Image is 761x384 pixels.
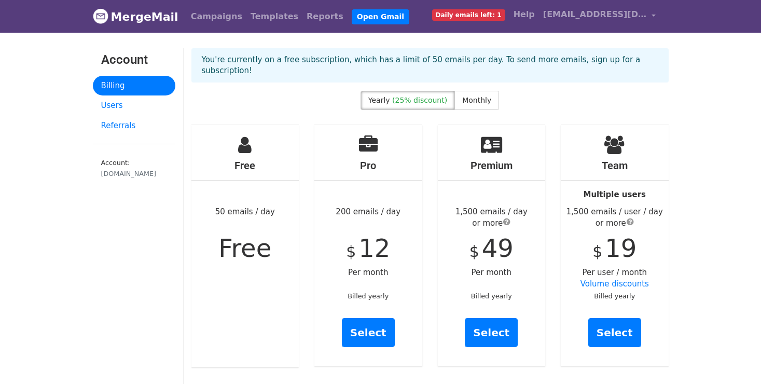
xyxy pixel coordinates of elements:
[218,234,271,263] span: Free
[191,159,299,172] h4: Free
[588,318,641,347] a: Select
[438,125,546,366] div: Per month
[93,95,175,116] a: Users
[101,169,167,179] div: [DOMAIN_NAME]
[539,4,660,29] a: [EMAIL_ADDRESS][DOMAIN_NAME]
[93,116,175,136] a: Referrals
[314,125,422,366] div: 200 emails / day Per month
[302,6,348,27] a: Reports
[482,234,514,263] span: 49
[580,279,649,289] a: Volume discounts
[561,159,669,172] h4: Team
[432,9,505,21] span: Daily emails left: 1
[561,125,669,366] div: Per user / month
[101,52,167,67] h3: Account
[346,242,356,260] span: $
[187,6,246,27] a: Campaigns
[191,125,299,367] div: 50 emails / day
[561,206,669,229] div: 1,500 emails / user / day or more
[438,206,546,229] div: 1,500 emails / day or more
[93,6,178,28] a: MergeMail
[202,54,658,76] p: You're currently on a free subscription, which has a limit of 50 emails per day. To send more ema...
[543,8,647,21] span: [EMAIL_ADDRESS][DOMAIN_NAME]
[594,292,635,300] small: Billed yearly
[462,96,491,104] span: Monthly
[352,9,409,24] a: Open Gmail
[358,234,390,263] span: 12
[438,159,546,172] h4: Premium
[342,318,395,347] a: Select
[101,159,167,179] small: Account:
[469,242,479,260] span: $
[584,190,646,199] strong: Multiple users
[428,4,509,25] a: Daily emails left: 1
[93,8,108,24] img: MergeMail logo
[605,234,637,263] span: 19
[314,159,422,172] h4: Pro
[348,292,389,300] small: Billed yearly
[465,318,518,347] a: Select
[93,76,175,96] a: Billing
[509,4,539,25] a: Help
[246,6,302,27] a: Templates
[392,96,447,104] span: (25% discount)
[471,292,512,300] small: Billed yearly
[368,96,390,104] span: Yearly
[592,242,602,260] span: $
